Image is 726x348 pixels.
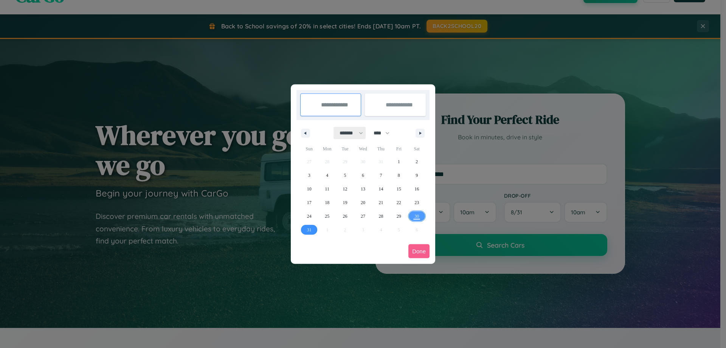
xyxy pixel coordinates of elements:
[325,196,329,209] span: 18
[414,209,419,223] span: 30
[398,169,400,182] span: 8
[343,209,347,223] span: 26
[414,182,419,196] span: 16
[307,196,312,209] span: 17
[336,196,354,209] button: 19
[318,196,336,209] button: 18
[343,196,347,209] span: 19
[390,143,408,155] span: Fri
[336,209,354,223] button: 26
[318,169,336,182] button: 4
[379,196,383,209] span: 21
[307,223,312,237] span: 31
[390,196,408,209] button: 22
[318,143,336,155] span: Mon
[361,196,365,209] span: 20
[300,182,318,196] button: 10
[408,155,426,169] button: 2
[326,169,328,182] span: 4
[361,182,365,196] span: 13
[300,196,318,209] button: 17
[408,196,426,209] button: 23
[408,244,430,258] button: Done
[336,143,354,155] span: Tue
[354,209,372,223] button: 27
[390,209,408,223] button: 29
[336,169,354,182] button: 5
[398,155,400,169] span: 1
[361,209,365,223] span: 27
[372,209,390,223] button: 28
[372,143,390,155] span: Thu
[300,143,318,155] span: Sun
[390,155,408,169] button: 1
[379,182,383,196] span: 14
[390,182,408,196] button: 15
[408,169,426,182] button: 9
[308,169,310,182] span: 3
[408,143,426,155] span: Sat
[397,182,401,196] span: 15
[362,169,364,182] span: 6
[354,196,372,209] button: 20
[379,209,383,223] span: 28
[354,143,372,155] span: Wed
[416,155,418,169] span: 2
[397,209,401,223] span: 29
[343,182,347,196] span: 12
[300,169,318,182] button: 3
[372,169,390,182] button: 7
[325,182,329,196] span: 11
[380,169,382,182] span: 7
[354,169,372,182] button: 6
[372,182,390,196] button: 14
[300,223,318,237] button: 31
[307,209,312,223] span: 24
[416,169,418,182] span: 9
[408,182,426,196] button: 16
[408,209,426,223] button: 30
[354,182,372,196] button: 13
[390,169,408,182] button: 8
[300,209,318,223] button: 24
[372,196,390,209] button: 21
[397,196,401,209] span: 22
[325,209,329,223] span: 25
[414,196,419,209] span: 23
[318,209,336,223] button: 25
[318,182,336,196] button: 11
[307,182,312,196] span: 10
[336,182,354,196] button: 12
[344,169,346,182] span: 5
